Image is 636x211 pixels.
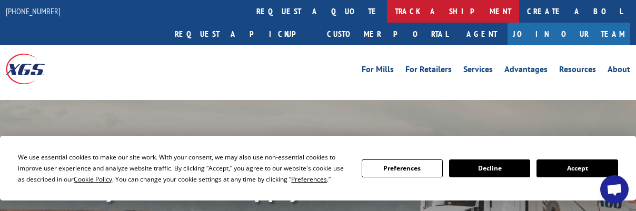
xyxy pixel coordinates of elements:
a: Advantages [504,65,548,77]
div: We use essential cookies to make our site work. With your consent, we may also use non-essential ... [18,152,349,185]
a: Join Our Team [508,23,630,45]
a: Request a pickup [167,23,319,45]
button: Preferences [362,159,443,177]
button: Decline [449,159,530,177]
a: Resources [559,65,596,77]
span: Cookie Policy [74,175,112,184]
b: Visibility, transparency, and control for your entire supply chain. [68,140,444,204]
a: For Retailers [405,65,452,77]
a: About [608,65,630,77]
a: [PHONE_NUMBER] [6,6,61,16]
button: Accept [536,159,618,177]
a: For Mills [362,65,394,77]
a: Services [463,65,493,77]
a: Customer Portal [319,23,456,45]
span: Preferences [291,175,327,184]
div: Open chat [600,175,629,204]
a: Agent [456,23,508,45]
